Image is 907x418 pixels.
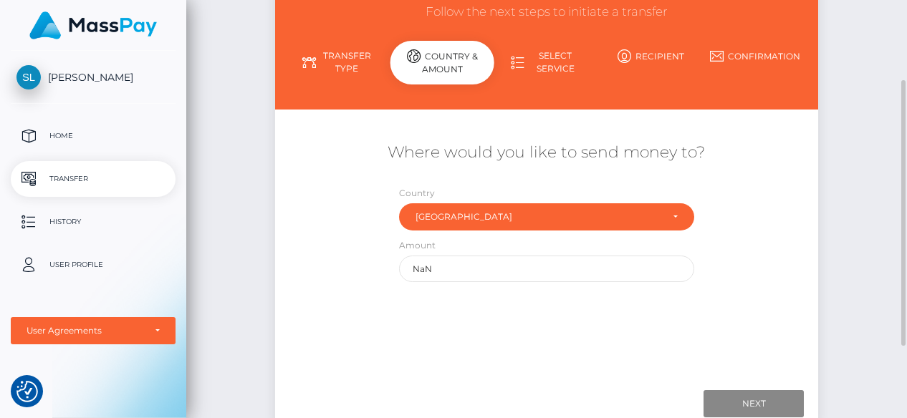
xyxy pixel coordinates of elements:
input: Next [704,390,804,417]
button: User Agreements [11,317,176,344]
div: Country & Amount [390,41,494,84]
p: Transfer [16,168,170,190]
p: History [16,211,170,233]
button: Consent Preferences [16,381,38,402]
a: User Profile [11,247,176,283]
a: Transfer [11,161,176,197]
a: Recipient [599,44,704,69]
button: Belgium [399,203,694,230]
span: [PERSON_NAME] [11,71,176,84]
input: Amount to send in undefined (Maximum: undefined) [399,256,694,282]
label: Country [399,187,435,200]
label: Amount [399,239,436,252]
h3: Follow the next steps to initiate a transfer [286,4,807,21]
img: MassPay [29,11,157,39]
a: Home [11,118,176,154]
p: User Profile [16,254,170,276]
a: History [11,204,176,240]
div: [GEOGRAPHIC_DATA] [416,211,661,223]
p: Home [16,125,170,147]
a: Select Service [494,44,599,81]
img: Revisit consent button [16,381,38,402]
h5: Where would you like to send money to? [286,142,807,164]
div: User Agreements [27,325,144,336]
a: Transfer Type [286,44,390,81]
a: Confirmation [703,44,807,69]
